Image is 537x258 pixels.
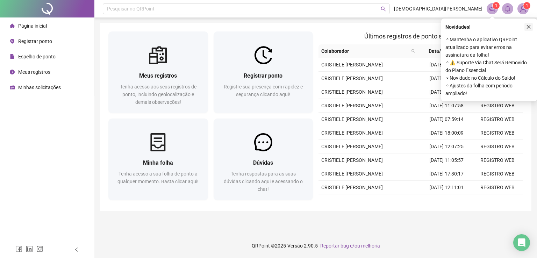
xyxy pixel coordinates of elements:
td: [DATE] 12:07:25 [421,140,472,153]
span: Registrar ponto [244,72,282,79]
span: CRISTIELE [PERSON_NAME] [321,103,383,108]
span: ⚬ Novidade no Cálculo do Saldo! [445,74,533,82]
span: CRISTIELE [PERSON_NAME] [321,171,383,177]
span: Tenha acesso aos seus registros de ponto, incluindo geolocalização e demais observações! [120,84,196,105]
span: clock-circle [10,70,15,74]
span: Tenha respostas para as suas dúvidas clicando aqui e acessando o chat! [224,171,303,192]
span: CRISTIELE [PERSON_NAME] [321,130,383,136]
span: close [526,24,531,29]
td: [DATE] 12:11:01 [421,181,472,194]
td: [DATE] 11:07:58 [421,99,472,113]
span: left [74,247,79,252]
td: [DATE] 11:12:33 [421,194,472,208]
span: instagram [36,245,43,252]
td: [DATE] 11:05:57 [421,153,472,167]
span: Minha folha [143,159,173,166]
span: Novidades ! [445,23,471,31]
span: search [381,6,386,12]
td: REGISTRO WEB [472,181,523,194]
span: Reportar bug e/ou melhoria [320,243,380,249]
span: CRISTIELE [PERSON_NAME] [321,76,383,81]
td: REGISTRO WEB [472,194,523,208]
td: [DATE] 12:07:38 [421,85,472,99]
span: Página inicial [18,23,47,29]
span: ⚬ Mantenha o aplicativo QRPoint atualizado para evitar erros na assinatura da folha! [445,36,533,59]
td: [DATE] 18:00:09 [421,126,472,140]
td: [DATE] 18:00:05 [421,72,472,85]
th: Data/Hora [418,44,468,58]
span: Registrar ponto [18,38,52,44]
span: Minhas solicitações [18,85,61,90]
span: search [410,46,417,56]
span: Meus registros [139,72,177,79]
span: ⚬ Ajustes da folha com período ampliado! [445,82,533,97]
span: 1 [526,3,528,8]
span: ⚬ ⚠️ Suporte Via Chat Será Removido do Plano Essencial [445,59,533,74]
span: CRISTIELE [PERSON_NAME] [321,185,383,190]
td: REGISTRO WEB [472,99,523,113]
span: search [411,49,415,53]
footer: QRPoint © 2025 - 2.90.5 - [94,234,537,258]
a: Minha folhaTenha acesso a sua folha de ponto a qualquer momento. Basta clicar aqui! [108,119,208,200]
td: [DATE] 07:58:59 [421,58,472,72]
div: Open Intercom Messenger [513,234,530,251]
span: Registre sua presença com rapidez e segurança clicando aqui! [224,84,303,97]
span: 1 [495,3,497,8]
span: [DEMOGRAPHIC_DATA][PERSON_NAME] [394,5,482,13]
sup: 1 [493,2,500,9]
span: Tenha acesso a sua folha de ponto a qualquer momento. Basta clicar aqui! [117,171,199,184]
span: file [10,54,15,59]
td: [DATE] 07:59:14 [421,113,472,126]
span: CRISTIELE [PERSON_NAME] [321,157,383,163]
span: Data/Hora [421,47,459,55]
span: notification [489,6,495,12]
td: REGISTRO WEB [472,126,523,140]
a: DúvidasTenha respostas para as suas dúvidas clicando aqui e acessando o chat! [214,119,313,200]
span: Colaborador [321,47,408,55]
span: Últimos registros de ponto sincronizados [364,33,477,40]
td: REGISTRO WEB [472,113,523,126]
span: CRISTIELE [PERSON_NAME] [321,62,383,67]
span: bell [504,6,511,12]
span: linkedin [26,245,33,252]
span: CRISTIELE [PERSON_NAME] [321,116,383,122]
span: Espelho de ponto [18,54,56,59]
span: facebook [15,245,22,252]
span: CRISTIELE [PERSON_NAME] [321,89,383,95]
span: Versão [287,243,303,249]
span: CRISTIELE [PERSON_NAME] [321,144,383,149]
td: REGISTRO WEB [472,140,523,153]
td: REGISTRO WEB [472,153,523,167]
span: Meus registros [18,69,50,75]
span: Dúvidas [253,159,273,166]
td: REGISTRO WEB [472,167,523,181]
span: home [10,23,15,28]
a: Registrar pontoRegistre sua presença com rapidez e segurança clicando aqui! [214,31,313,113]
sup: Atualize o seu contato no menu Meus Dados [523,2,530,9]
span: schedule [10,85,15,90]
a: Meus registrosTenha acesso aos seus registros de ponto, incluindo geolocalização e demais observa... [108,31,208,113]
span: environment [10,39,15,44]
td: [DATE] 17:30:17 [421,167,472,181]
img: 89786 [518,3,528,14]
